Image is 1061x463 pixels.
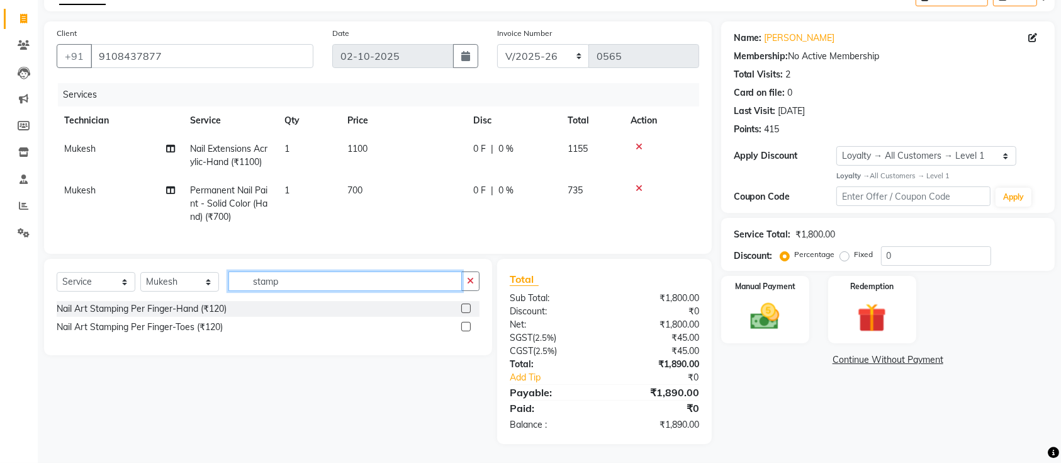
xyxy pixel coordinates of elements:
[500,292,604,305] div: Sub Total:
[498,142,514,156] span: 0 %
[57,321,223,334] div: Nail Art Stamping Per Finger-Toes (₹120)
[510,273,539,286] span: Total
[795,249,835,260] label: Percentage
[347,143,368,154] span: 1100
[622,371,709,384] div: ₹0
[765,31,835,45] a: [PERSON_NAME]
[778,105,806,118] div: [DATE]
[500,418,604,432] div: Balance :
[497,28,552,39] label: Invoice Number
[500,331,604,345] div: ( )
[734,105,776,118] div: Last Visit:
[64,185,96,196] span: Mukesh
[535,333,554,343] span: 2.5%
[190,185,267,222] span: Permanent Nail Paint - Solid Color (Hand) (₹700)
[604,418,708,432] div: ₹1,890.00
[491,142,493,156] span: |
[604,385,708,400] div: ₹1,890.00
[734,68,783,81] div: Total Visits:
[57,44,92,68] button: +91
[500,358,604,371] div: Total:
[735,281,795,292] label: Manual Payment
[734,123,762,136] div: Points:
[64,143,96,154] span: Mukesh
[734,149,836,163] div: Apply Discount
[91,44,313,68] input: Search by Name/Mobile/Email/Code
[500,345,604,358] div: ( )
[786,68,791,81] div: 2
[836,171,1042,181] div: All Customers → Level 1
[57,302,227,316] div: Nail Art Stamping Per Finger-Hand (₹120)
[604,358,708,371] div: ₹1,890.00
[623,106,699,135] th: Action
[347,185,362,196] span: 700
[498,184,514,197] span: 0 %
[182,106,277,135] th: Service
[734,86,785,100] div: Card on file:
[855,249,873,260] label: Fixed
[340,106,466,135] th: Price
[734,228,791,241] div: Service Total:
[284,143,289,154] span: 1
[604,318,708,331] div: ₹1,800.00
[228,272,462,291] input: Search or Scan
[604,345,708,358] div: ₹45.00
[796,228,836,241] div: ₹1,800.00
[734,50,789,63] div: Membership:
[500,385,604,400] div: Payable:
[277,106,340,135] th: Qty
[996,188,1031,207] button: Apply
[724,353,1052,367] a: Continue Without Payment
[57,106,182,135] th: Technician
[284,185,289,196] span: 1
[836,171,870,180] strong: Loyalty →
[536,346,554,356] span: 2.5%
[568,143,588,154] span: 1155
[734,50,1042,63] div: No Active Membership
[560,106,623,135] th: Total
[58,83,709,106] div: Services
[57,28,77,39] label: Client
[734,190,836,203] div: Coupon Code
[500,401,604,416] div: Paid:
[741,300,789,333] img: _cash.svg
[190,143,267,168] span: Nail Extensions Acrylic-Hand (₹1100)
[491,184,493,197] span: |
[848,300,895,336] img: _gift.svg
[510,345,533,357] span: CGST
[734,249,773,263] div: Discount:
[734,31,762,45] div: Name:
[466,106,560,135] th: Disc
[473,142,486,156] span: 0 F
[473,184,486,197] span: 0 F
[765,123,780,136] div: 415
[500,305,604,318] div: Discount:
[500,371,622,384] a: Add Tip
[836,186,991,206] input: Enter Offer / Coupon Code
[332,28,349,39] label: Date
[604,305,708,318] div: ₹0
[850,281,894,292] label: Redemption
[604,292,708,305] div: ₹1,800.00
[568,185,583,196] span: 735
[500,318,604,331] div: Net:
[510,332,532,343] span: SGST
[604,401,708,416] div: ₹0
[788,86,793,100] div: 0
[604,331,708,345] div: ₹45.00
